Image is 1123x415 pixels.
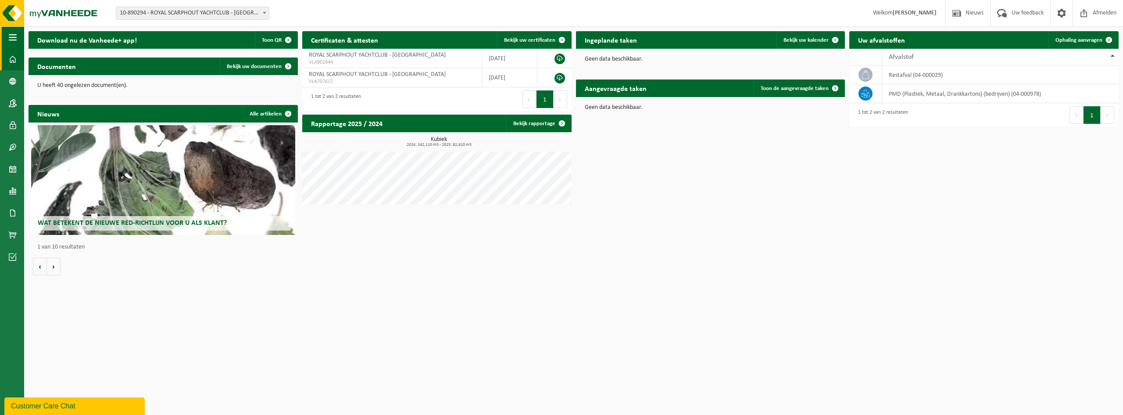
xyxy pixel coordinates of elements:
p: Geen data beschikbaar. [585,105,837,111]
a: Bekijk uw documenten [220,58,297,75]
span: 10-890294 - ROYAL SCARPHOUT YACHTCLUB - BLANKENBERGE [116,7,269,20]
a: Alle artikelen [243,105,297,123]
button: Next [1101,106,1114,124]
button: Vorige [33,258,47,275]
button: Previous [522,90,536,108]
span: VLA707617 [309,78,475,85]
span: 2024: 242,110 m3 - 2025: 82,610 m3 [307,143,572,147]
h2: Nieuws [29,105,68,122]
span: Bekijk uw kalender [783,37,829,43]
span: Wat betekent de nieuwe RED-richtlijn voor u als klant? [38,220,227,227]
p: Geen data beschikbaar. [585,56,837,62]
h2: Rapportage 2025 / 2024 [302,115,391,132]
div: 1 tot 2 van 2 resultaten [307,90,361,109]
a: Bekijk uw certificaten [497,31,571,49]
span: VLA901644 [309,59,475,66]
h2: Documenten [29,58,85,75]
iframe: chat widget [4,396,147,415]
td: [DATE] [482,49,537,68]
td: PMD (Plastiek, Metaal, Drankkartons) (bedrijven) (04-000978) [882,84,1119,103]
a: Wat betekent de nieuwe RED-richtlijn voor u als klant? [31,125,295,235]
h3: Kubiek [307,137,572,147]
button: Next [554,90,567,108]
span: ROYAL SCARPHOUT YACHTCLUB - [GEOGRAPHIC_DATA] [309,71,446,78]
h2: Aangevraagde taken [576,79,655,97]
span: Afvalstof [889,54,914,61]
a: Bekijk uw kalender [776,31,844,49]
span: 10-890294 - ROYAL SCARPHOUT YACHTCLUB - BLANKENBERGE [116,7,269,19]
button: 1 [1084,106,1101,124]
a: Bekijk rapportage [506,115,571,132]
button: Toon QR [255,31,297,49]
div: 1 tot 2 van 2 resultaten [854,105,908,125]
a: Toon de aangevraagde taken [754,79,844,97]
p: 1 van 10 resultaten [37,244,293,250]
h2: Uw afvalstoffen [849,31,914,48]
strong: [PERSON_NAME] [893,10,937,16]
span: Toon QR [262,37,282,43]
h2: Download nu de Vanheede+ app! [29,31,146,48]
button: Previous [1069,106,1084,124]
span: ROYAL SCARPHOUT YACHTCLUB - [GEOGRAPHIC_DATA] [309,52,446,58]
span: Bekijk uw certificaten [504,37,555,43]
p: U heeft 40 ongelezen document(en). [37,83,289,89]
td: [DATE] [482,68,537,87]
span: Bekijk uw documenten [227,64,282,69]
td: restafval (04-000029) [882,65,1119,84]
button: Volgende [47,258,61,275]
a: Ophaling aanvragen [1048,31,1118,49]
button: 1 [536,90,554,108]
h2: Ingeplande taken [576,31,646,48]
span: Ophaling aanvragen [1055,37,1102,43]
span: Toon de aangevraagde taken [761,86,829,91]
h2: Certificaten & attesten [302,31,387,48]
